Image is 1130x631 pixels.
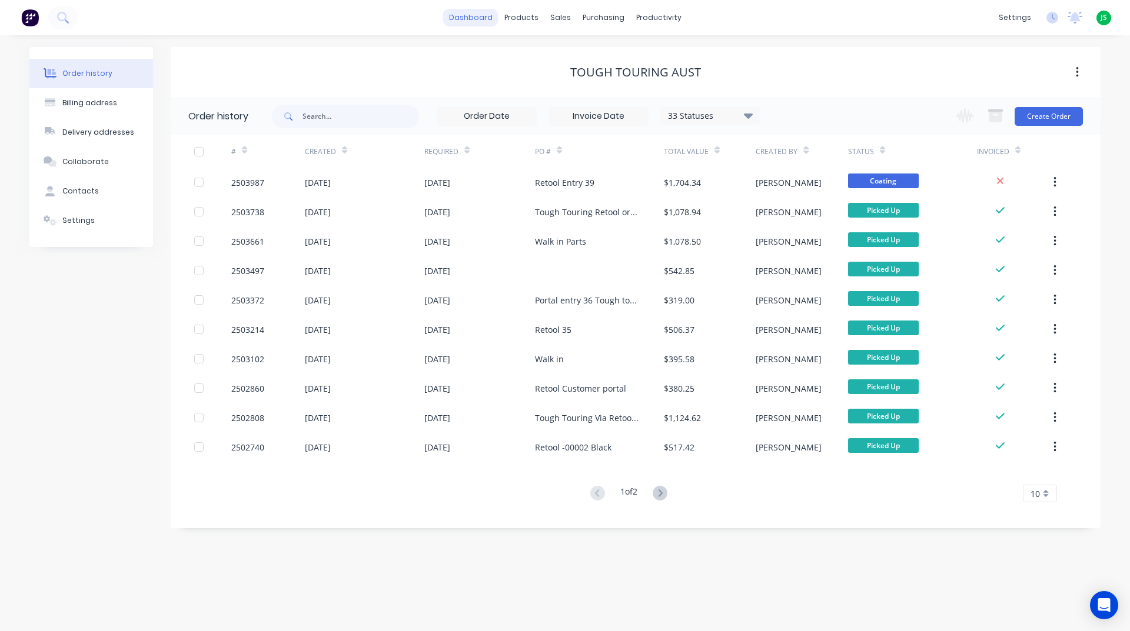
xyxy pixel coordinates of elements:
[756,176,822,189] div: [PERSON_NAME]
[231,265,264,277] div: 2503497
[535,235,586,248] div: Walk in Parts
[664,135,756,168] div: Total Value
[188,109,248,123] div: Order history
[305,441,331,453] div: [DATE]
[305,382,331,395] div: [DATE]
[756,235,822,248] div: [PERSON_NAME]
[1031,488,1040,500] span: 10
[231,441,264,453] div: 2502740
[664,382,694,395] div: $380.25
[756,135,847,168] div: Created By
[664,294,694,306] div: $319.00
[756,323,822,336] div: [PERSON_NAME]
[535,176,594,189] div: Retool Entry 39
[424,135,535,168] div: Required
[664,412,701,424] div: $1,124.62
[231,382,264,395] div: 2502860
[424,265,450,277] div: [DATE]
[231,294,264,306] div: 2503372
[848,379,919,394] span: Picked Up
[305,412,331,424] div: [DATE]
[664,235,701,248] div: $1,078.50
[424,412,450,424] div: [DATE]
[231,206,264,218] div: 2503738
[305,294,331,306] div: [DATE]
[443,9,498,26] a: dashboard
[535,441,611,453] div: Retool -00002 Black
[570,65,701,79] div: Tough Touring Aust
[424,441,450,453] div: [DATE]
[544,9,577,26] div: sales
[424,146,458,157] div: Required
[848,350,919,365] span: Picked Up
[756,353,822,365] div: [PERSON_NAME]
[424,206,450,218] div: [DATE]
[424,353,450,365] div: [DATE]
[424,235,450,248] div: [DATE]
[21,9,39,26] img: Factory
[756,265,822,277] div: [PERSON_NAME]
[848,409,919,423] span: Picked Up
[664,206,701,218] div: $1,078.94
[993,9,1037,26] div: settings
[664,146,709,157] div: Total Value
[231,176,264,189] div: 2503987
[630,9,687,26] div: productivity
[29,59,153,88] button: Order history
[231,135,305,168] div: #
[848,262,919,276] span: Picked Up
[535,206,640,218] div: Tough Touring Retool order
[661,109,760,122] div: 33 Statuses
[1101,12,1107,23] span: JS
[29,176,153,206] button: Contacts
[848,203,919,218] span: Picked Up
[305,176,331,189] div: [DATE]
[231,353,264,365] div: 2503102
[848,291,919,306] span: Picked Up
[62,186,99,196] div: Contacts
[62,68,112,79] div: Order history
[535,146,551,157] div: PO #
[664,441,694,453] div: $517.42
[549,108,648,125] input: Invoice Date
[848,438,919,453] span: Picked Up
[231,323,264,336] div: 2503214
[424,176,450,189] div: [DATE]
[305,206,331,218] div: [DATE]
[62,215,95,226] div: Settings
[535,294,640,306] div: Portal entry 36 Tough touring
[29,206,153,235] button: Settings
[756,294,822,306] div: [PERSON_NAME]
[756,441,822,453] div: [PERSON_NAME]
[535,135,664,168] div: PO #
[437,108,536,125] input: Order Date
[1090,591,1118,619] div: Open Intercom Messenger
[498,9,544,26] div: products
[756,146,797,157] div: Created By
[231,146,236,157] div: #
[664,176,701,189] div: $1,704.34
[29,147,153,176] button: Collaborate
[848,146,874,157] div: Status
[305,353,331,365] div: [DATE]
[848,135,977,168] div: Status
[535,353,564,365] div: Walk in
[1015,107,1083,126] button: Create Order
[424,382,450,395] div: [DATE]
[664,265,694,277] div: $542.85
[664,323,694,336] div: $506.37
[29,88,153,118] button: Billing address
[305,146,336,157] div: Created
[231,235,264,248] div: 2503661
[977,146,1009,157] div: Invoiced
[848,232,919,247] span: Picked Up
[535,323,571,336] div: Retool 35
[305,265,331,277] div: [DATE]
[756,412,822,424] div: [PERSON_NAME]
[62,98,117,108] div: Billing address
[305,135,424,168] div: Created
[620,485,637,502] div: 1 of 2
[303,105,419,128] input: Search...
[848,320,919,335] span: Picked Up
[577,9,630,26] div: purchasing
